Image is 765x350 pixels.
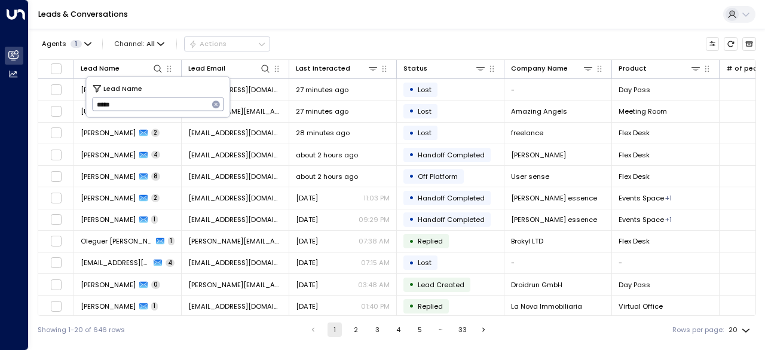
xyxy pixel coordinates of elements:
[328,322,342,337] button: page 1
[418,236,443,246] span: Replied
[358,280,390,290] p: 03:48 AM
[50,235,62,247] span: Toggle select row
[189,39,227,48] div: Actions
[418,193,485,203] span: Handoff Completed
[409,168,414,184] div: •
[511,236,543,246] span: Brokyl LTD
[151,151,160,159] span: 4
[511,280,562,290] span: Droidrun GmbH
[619,215,664,224] span: Events Space
[361,302,390,311] p: 01:40 PM
[188,85,282,95] span: soniahc77@gmail.com
[50,214,62,226] span: Toggle select row
[50,105,62,117] span: Toggle select row
[296,193,318,203] span: Yesterday
[359,236,390,246] p: 07:38 AM
[111,37,169,50] span: Channel:
[349,322,363,337] button: Go to page 2
[511,172,549,181] span: User sense
[50,149,62,161] span: Toggle select row
[619,128,650,138] span: Flex Desk
[188,215,282,224] span: samessencesam@gmail.com
[409,190,414,206] div: •
[391,322,406,337] button: Go to page 4
[409,125,414,141] div: •
[729,322,752,337] div: 20
[81,150,136,160] span: Arantxa López
[103,83,142,93] span: Lead Name
[168,237,175,245] span: 1
[409,81,414,98] div: •
[412,322,427,337] button: Go to page 5
[418,128,432,138] span: Lost
[409,276,414,293] div: •
[166,259,175,267] span: 4
[188,280,282,290] span: chris@droidrun.ai
[184,36,270,51] button: Actions
[296,63,350,74] div: Last Interacted
[50,171,62,182] span: Toggle select row
[455,322,470,337] button: Go to page 33
[50,63,62,75] span: Toggle select all
[188,63,225,74] div: Lead Email
[418,85,432,95] span: Lost
[296,258,318,267] span: Yesterday
[619,172,650,181] span: Flex Desk
[188,258,282,267] span: hello@getuniti.com
[418,258,432,267] span: Lost
[296,128,350,138] span: 28 minutes ago
[111,37,169,50] button: Channel:All
[619,63,701,74] div: Product
[742,37,756,51] button: Archived Leads
[81,63,120,74] div: Lead Name
[511,215,597,224] span: Sam essence
[146,40,155,48] span: All
[504,79,612,100] td: -
[188,128,282,138] span: vasil.bulavciak@gmail.com
[296,280,318,290] span: Yesterday
[50,192,62,204] span: Toggle select row
[619,85,650,95] span: Day Pass
[296,63,378,74] div: Last Interacted
[403,63,486,74] div: Status
[188,106,282,116] span: george.pea@btinternet.com
[619,63,647,74] div: Product
[188,172,282,181] span: daphnecharlotte@live.nl
[81,302,136,311] span: David Amores
[672,325,724,335] label: Rows per page:
[38,9,128,19] a: Leads & Conversations
[81,193,136,203] span: Samantha Essence
[81,128,136,138] span: Vasil Bulavciak
[511,63,593,74] div: Company Name
[724,37,738,51] span: Refresh
[476,322,491,337] button: Go to next page
[81,106,120,116] span: Georgia
[409,103,414,119] div: •
[188,236,282,246] span: oleguer@brokyl.com
[403,63,427,74] div: Status
[361,258,390,267] p: 07:15 AM
[81,215,136,224] span: Samantha Essence
[418,215,485,224] span: Handoff Completed
[409,233,414,249] div: •
[619,280,650,290] span: Day Pass
[81,172,136,181] span: Daphne
[409,255,414,271] div: •
[42,41,66,47] span: Agents
[296,302,318,311] span: Aug 24, 2025
[409,147,414,163] div: •
[71,40,82,48] span: 1
[296,85,348,95] span: 27 minutes ago
[151,302,158,311] span: 1
[619,236,650,246] span: Flex Desk
[81,236,152,246] span: Oleguer Simon Camps
[81,258,150,267] span: hello@getuniti.com
[511,150,566,160] span: Arantxa López
[418,302,443,311] span: Replied
[511,63,568,74] div: Company Name
[612,252,720,273] td: -
[81,85,136,95] span: Sonia
[50,300,62,312] span: Toggle select row
[359,215,390,224] p: 09:29 PM
[619,106,667,116] span: Meeting Room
